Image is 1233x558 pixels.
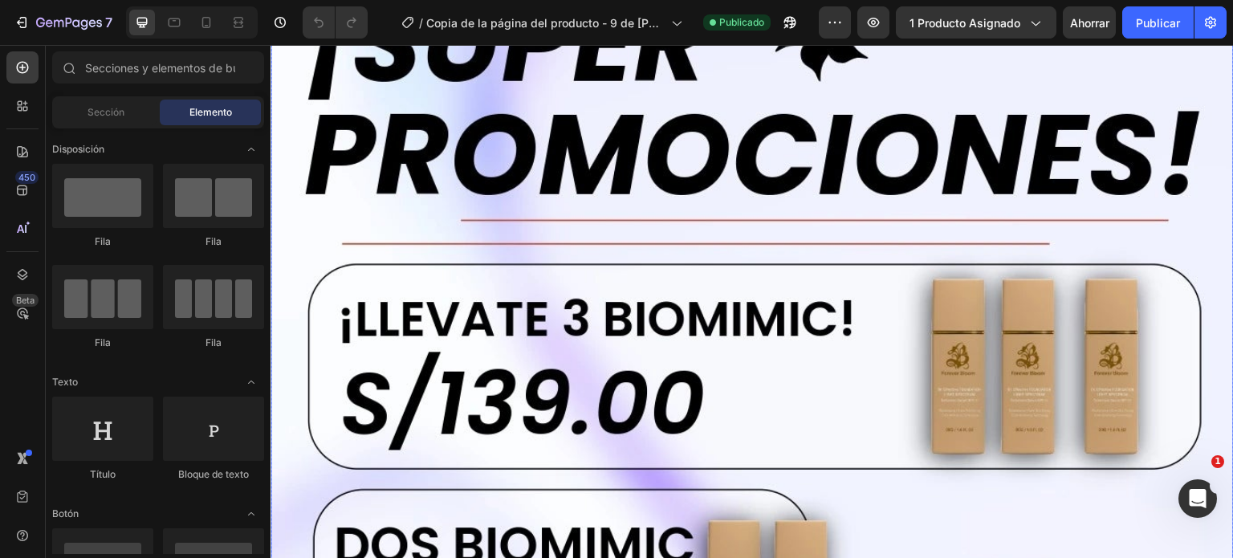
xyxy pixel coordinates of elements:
[1070,16,1109,30] font: Ahorrar
[189,106,232,118] font: Elemento
[52,143,104,155] font: Disposición
[1178,479,1217,518] iframe: Chat en vivo de Intercom
[1122,6,1194,39] button: Publicar
[1215,456,1221,466] font: 1
[909,16,1020,30] font: 1 producto asignado
[52,51,264,83] input: Secciones y elementos de búsqueda
[95,336,111,348] font: Fila
[1063,6,1116,39] button: Ahorrar
[105,14,112,31] font: 7
[238,369,264,395] span: Abrir palanca
[95,235,111,247] font: Fila
[303,6,368,39] div: Deshacer/Rehacer
[90,468,116,480] font: Título
[271,45,1233,558] iframe: Área de diseño
[87,106,124,118] font: Sección
[18,172,35,183] font: 450
[52,507,79,519] font: Botón
[419,16,423,30] font: /
[16,295,35,306] font: Beta
[426,16,662,47] font: Copia de la página del producto - 9 de [PERSON_NAME], 22:15:46
[178,468,249,480] font: Bloque de texto
[238,136,264,162] span: Abrir palanca
[52,376,78,388] font: Texto
[205,235,222,247] font: Fila
[6,6,120,39] button: 7
[1136,16,1180,30] font: Publicar
[205,336,222,348] font: Fila
[719,16,764,28] font: Publicado
[238,501,264,527] span: Abrir palanca
[896,6,1056,39] button: 1 producto asignado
